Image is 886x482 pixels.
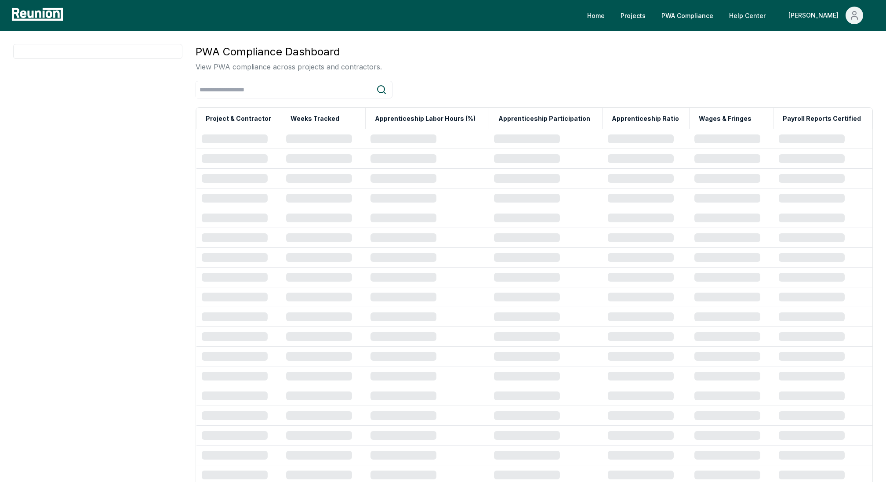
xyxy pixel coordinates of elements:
[781,110,863,127] button: Payroll Reports Certified
[614,7,653,24] a: Projects
[580,7,612,24] a: Home
[204,110,273,127] button: Project & Contractor
[610,110,681,127] button: Apprenticeship Ratio
[788,7,842,24] div: [PERSON_NAME]
[196,44,382,60] h3: PWA Compliance Dashboard
[697,110,753,127] button: Wages & Fringes
[289,110,341,127] button: Weeks Tracked
[497,110,592,127] button: Apprenticeship Participation
[373,110,477,127] button: Apprenticeship Labor Hours (%)
[580,7,877,24] nav: Main
[722,7,773,24] a: Help Center
[781,7,870,24] button: [PERSON_NAME]
[654,7,720,24] a: PWA Compliance
[196,62,382,72] p: View PWA compliance across projects and contractors.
